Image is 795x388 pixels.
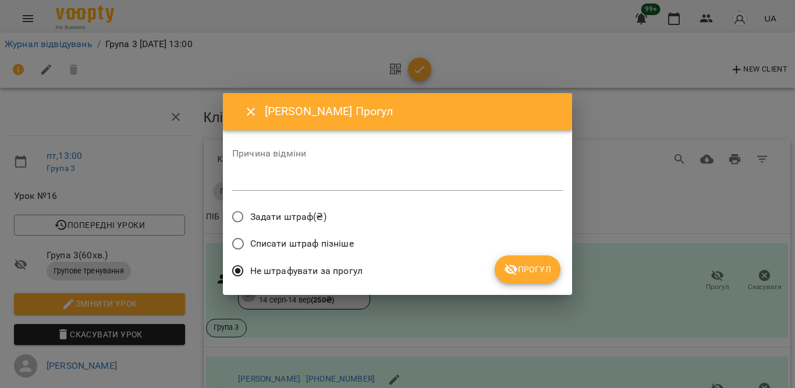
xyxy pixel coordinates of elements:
[237,98,265,126] button: Close
[250,237,354,251] span: Списати штраф пізніше
[250,264,363,278] span: Не штрафувати за прогул
[232,149,563,158] label: Причина відміни
[250,210,326,224] span: Задати штраф(₴)
[504,262,551,276] span: Прогул
[265,102,558,120] h6: [PERSON_NAME] Прогул
[495,255,560,283] button: Прогул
